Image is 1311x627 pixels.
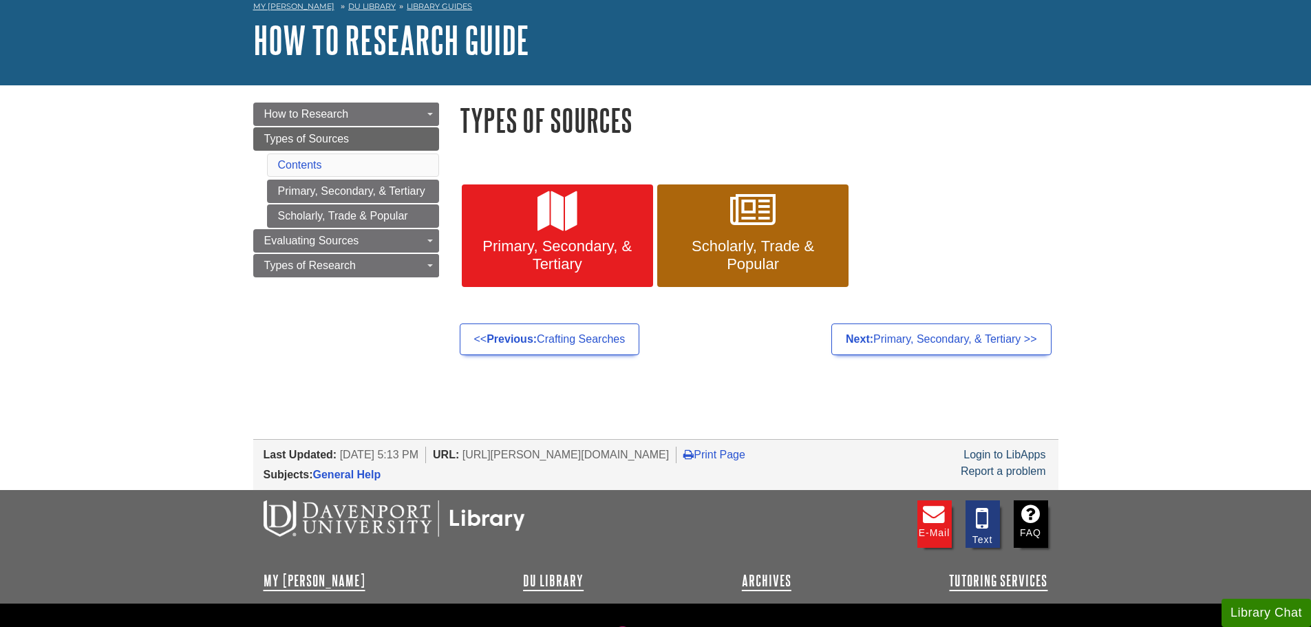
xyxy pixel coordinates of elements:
[683,449,694,460] i: Print Page
[264,235,359,246] span: Evaluating Sources
[949,573,1047,589] a: Tutoring Services
[657,184,849,288] a: Scholarly, Trade & Popular
[846,333,873,345] strong: Next:
[264,500,525,536] img: DU Libraries
[348,1,396,11] a: DU Library
[253,1,334,12] a: My [PERSON_NAME]
[460,323,640,355] a: <<Previous:Crafting Searches
[831,323,1051,355] a: Next:Primary, Secondary, & Tertiary >>
[253,19,529,61] a: How to Research Guide
[1014,500,1048,548] a: FAQ
[264,108,349,120] span: How to Research
[340,449,418,460] span: [DATE] 5:13 PM
[460,103,1058,138] h1: Types of Sources
[267,180,439,203] a: Primary, Secondary, & Tertiary
[742,573,791,589] a: Archives
[462,184,653,288] a: Primary, Secondary, & Tertiary
[917,500,952,548] a: E-mail
[961,465,1046,477] a: Report a problem
[462,449,670,460] span: [URL][PERSON_NAME][DOMAIN_NAME]
[267,204,439,228] a: Scholarly, Trade & Popular
[264,449,337,460] span: Last Updated:
[278,159,322,171] a: Contents
[472,237,643,273] span: Primary, Secondary, & Tertiary
[313,469,381,480] a: General Help
[264,259,356,271] span: Types of Research
[253,103,439,126] a: How to Research
[487,333,537,345] strong: Previous:
[253,229,439,253] a: Evaluating Sources
[264,469,313,480] span: Subjects:
[264,573,365,589] a: My [PERSON_NAME]
[523,573,584,589] a: DU Library
[668,237,838,273] span: Scholarly, Trade & Popular
[963,449,1045,460] a: Login to LibApps
[683,449,745,460] a: Print Page
[253,254,439,277] a: Types of Research
[407,1,472,11] a: Library Guides
[966,500,1000,548] a: Text
[264,133,350,145] span: Types of Sources
[433,449,459,460] span: URL:
[253,127,439,151] a: Types of Sources
[253,103,439,277] div: Guide Page Menu
[1222,599,1311,627] button: Library Chat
